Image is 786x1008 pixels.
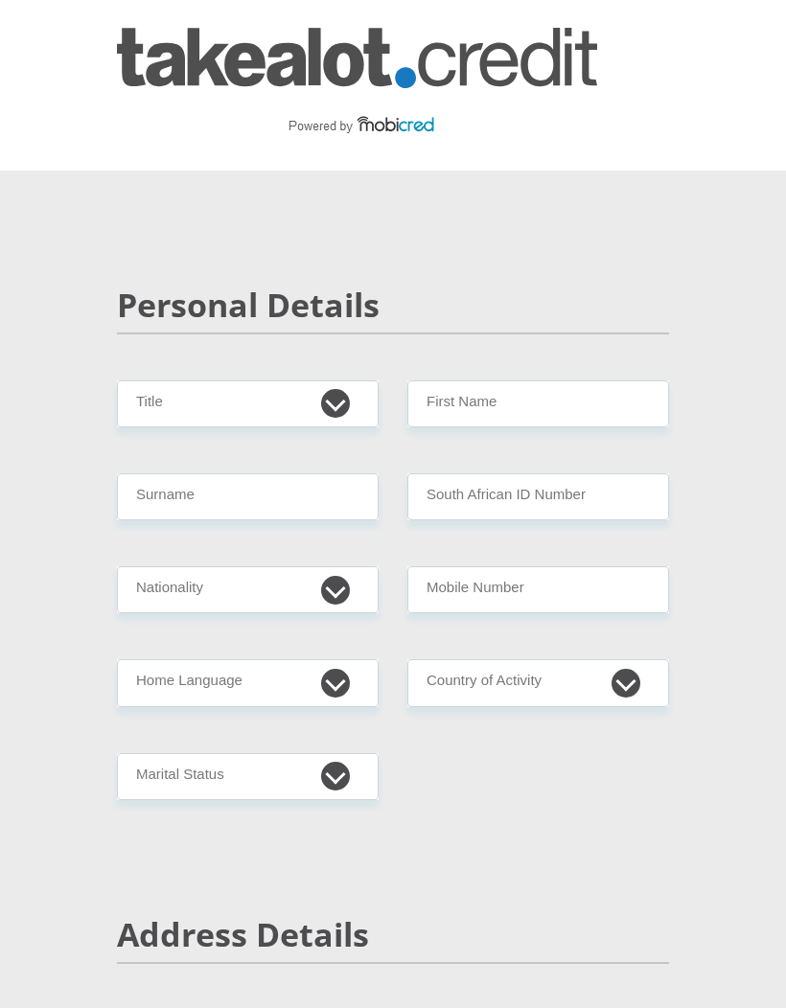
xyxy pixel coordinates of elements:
h2: Address Details [117,915,669,954]
input: Surname [117,473,379,520]
input: ID Number [407,473,669,520]
img: takealot_credit logo [117,28,597,143]
h2: Personal Details [117,286,669,325]
input: First Name [407,380,669,427]
input: Contact Number [407,566,669,613]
